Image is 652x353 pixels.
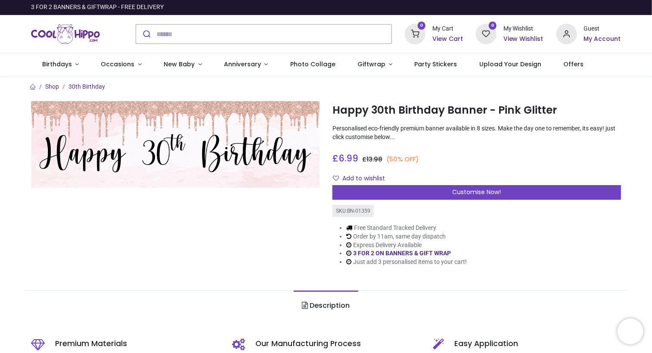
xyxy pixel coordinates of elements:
span: 13.98 [366,155,382,164]
span: Customise Now! [452,188,501,196]
span: Offers [563,60,584,68]
a: View Wishlist [503,35,543,43]
a: Logo of Cool Hippo [31,22,100,46]
sup: 0 [418,22,426,30]
span: New Baby [164,60,195,68]
sup: 0 [489,22,497,30]
a: 30th Birthday [68,83,105,90]
a: Description [294,291,358,321]
img: Cool Hippo [31,22,100,46]
a: View Cart [432,35,463,43]
div: My Wishlist [503,25,543,33]
a: 3 FOR 2 ON BANNERS & GIFT WRAP [353,250,451,257]
small: (50% OFF) [386,155,419,164]
h5: Our Manufacturing Process [255,338,420,349]
div: SKU: BN-01359 [332,205,374,217]
li: Free Standard Tracked Delivery [346,224,467,232]
a: Occasions [90,53,153,76]
h5: Premium Materials [55,338,219,349]
button: Add to wishlistAdd to wishlist [332,171,392,186]
li: Express Delivery Available [346,241,467,250]
a: Birthdays [31,53,90,76]
iframe: Brevo live chat [618,319,643,344]
h5: Easy Application [454,338,621,349]
p: Personalised eco-friendly premium banner available in 8 sizes. Make the day one to remember, its ... [332,124,621,141]
a: New Baby [153,53,213,76]
a: Shop [45,83,59,90]
span: Anniversary [224,60,261,68]
li: Order by 11am, same day dispatch [346,232,467,241]
span: Birthdays [42,60,72,68]
a: Giftwrap [346,53,404,76]
span: Giftwrap [357,60,385,68]
a: My Account [584,35,621,43]
a: Anniversary [213,53,279,76]
i: Add to wishlist [333,175,339,181]
button: Submit [136,25,156,43]
span: Photo Collage [290,60,335,68]
div: My Cart [432,25,463,33]
li: Just add 3 personalised items to your cart! [346,258,467,266]
span: Upload Your Design [479,60,541,68]
iframe: Customer reviews powered by Trustpilot [440,3,621,12]
img: Happy 30th Birthday Banner - Pink Glitter [31,101,320,188]
div: 3 FOR 2 BANNERS & GIFTWRAP - FREE DELIVERY [31,3,164,12]
a: 0 [476,30,497,37]
span: Occasions [101,60,135,68]
span: Party Stickers [415,60,457,68]
span: £ [332,152,358,164]
h1: Happy 30th Birthday Banner - Pink Glitter [332,103,621,118]
a: 0 [405,30,425,37]
span: 6.99 [338,152,358,164]
div: Guest [584,25,621,33]
span: £ [362,155,382,164]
